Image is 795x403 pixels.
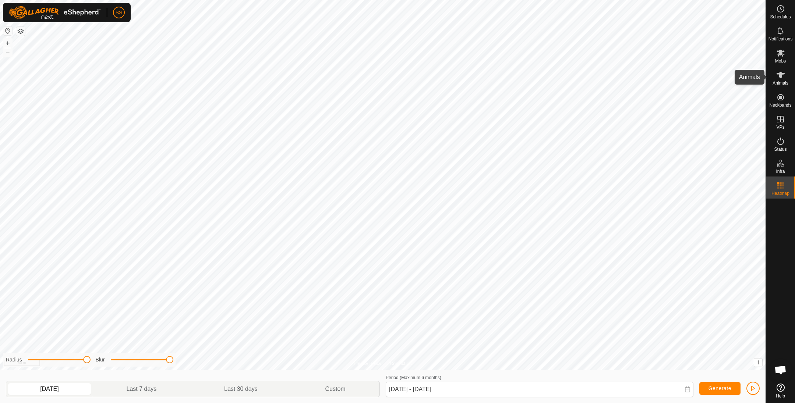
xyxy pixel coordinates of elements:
a: Contact Us [390,360,412,367]
span: Help [776,394,785,398]
span: Animals [773,81,788,85]
a: Privacy Policy [354,360,381,367]
span: SS [116,9,123,17]
button: + [3,39,12,47]
span: Notifications [768,37,792,41]
span: VPs [776,125,784,129]
label: Radius [6,356,22,364]
span: Custom [325,385,346,393]
span: Infra [776,169,785,174]
label: Period (Maximum 6 months) [386,375,441,380]
button: Map Layers [16,27,25,36]
img: Gallagher Logo [9,6,101,19]
button: Generate [699,382,741,395]
span: Status [774,147,787,151]
span: i [757,359,759,365]
span: Mobs [775,59,786,63]
span: Last 7 days [126,385,156,393]
span: Generate [709,385,731,391]
span: [DATE] [40,385,59,393]
span: Last 30 days [224,385,258,393]
span: Neckbands [769,103,791,107]
button: Reset Map [3,26,12,35]
div: Open chat [770,359,792,381]
button: – [3,48,12,57]
span: Schedules [770,15,791,19]
span: Heatmap [771,191,789,196]
a: Help [766,381,795,401]
label: Blur [96,356,105,364]
button: i [754,359,762,367]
